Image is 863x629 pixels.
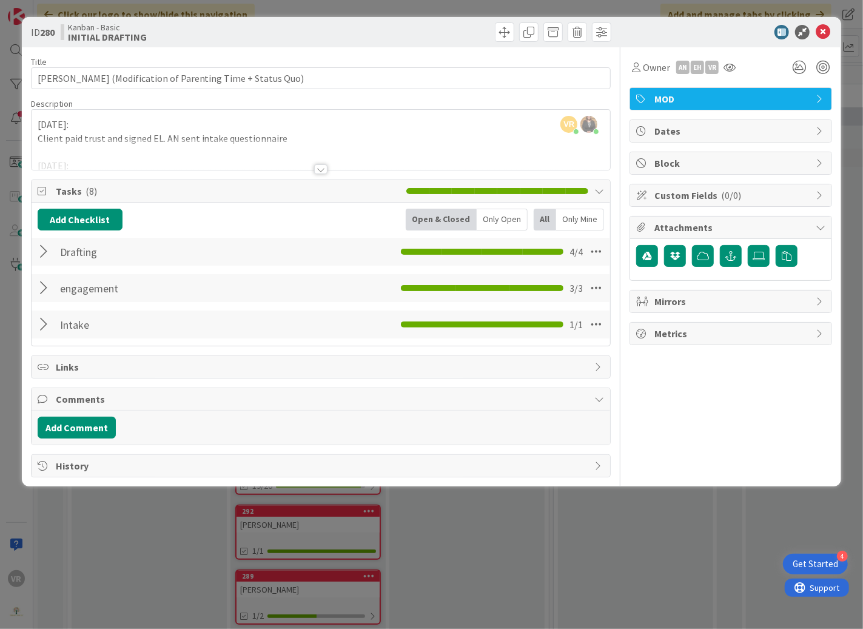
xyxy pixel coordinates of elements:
span: Metrics [654,326,810,341]
div: Only Mine [556,209,604,230]
p: Client paid trust and signed EL. AN sent intake questionnaire [38,132,605,146]
span: Tasks [56,184,401,198]
input: Add Checklist... [56,314,299,335]
span: VR [560,116,577,133]
span: Owner [643,60,670,75]
input: Add Checklist... [56,277,299,299]
div: AN [676,61,690,74]
span: MOD [654,92,810,106]
span: Custom Fields [654,188,810,203]
span: Attachments [654,220,810,235]
span: ID [31,25,55,39]
span: Mirrors [654,294,810,309]
div: 4 [837,551,848,562]
span: Support [25,2,55,16]
span: ( 8 ) [86,185,97,197]
div: EH [691,61,704,74]
span: Description [31,98,73,109]
div: VR [705,61,719,74]
span: History [56,459,589,473]
span: Links [56,360,589,374]
div: Open & Closed [406,209,477,230]
button: Add Comment [38,417,116,439]
div: All [534,209,556,230]
input: type card name here... [31,67,611,89]
input: Add Checklist... [56,241,299,263]
span: 1 / 1 [569,317,583,332]
div: Open Get Started checklist, remaining modules: 4 [783,554,848,574]
img: DEZMl8YG0xcQqluc7pnrobW4Pfi88F1E.JPG [580,116,597,133]
div: Only Open [477,209,528,230]
span: 3 / 3 [569,281,583,295]
b: 280 [40,26,55,38]
span: Kanban - Basic [68,22,147,32]
span: Dates [654,124,810,138]
button: Add Checklist [38,209,123,230]
b: INITIAL DRAFTING [68,32,147,42]
label: Title [31,56,47,67]
span: 4 / 4 [569,244,583,259]
div: Get Started [793,558,838,570]
p: [DATE]: [38,118,605,132]
span: Block [654,156,810,170]
span: ( 0/0 ) [721,189,741,201]
span: Comments [56,392,589,406]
